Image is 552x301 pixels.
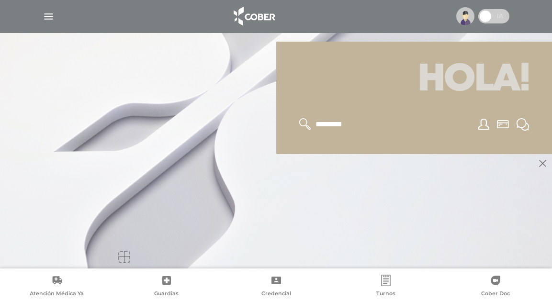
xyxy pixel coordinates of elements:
a: Guardias [112,275,221,299]
img: profile-placeholder.svg [456,7,474,25]
img: Cober_menu-lines-white.svg [43,11,55,22]
a: Turnos [331,275,440,299]
span: Guardias [154,290,179,299]
span: Cober Doc [481,290,510,299]
h1: Hola! [288,53,541,107]
a: Cober Doc [440,275,550,299]
span: Credencial [261,290,291,299]
a: Credencial [221,275,331,299]
span: Turnos [376,290,395,299]
a: Atención Médica Ya [2,275,112,299]
img: logo_cober_home-white.png [228,5,279,28]
span: Atención Médica Ya [30,290,84,299]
